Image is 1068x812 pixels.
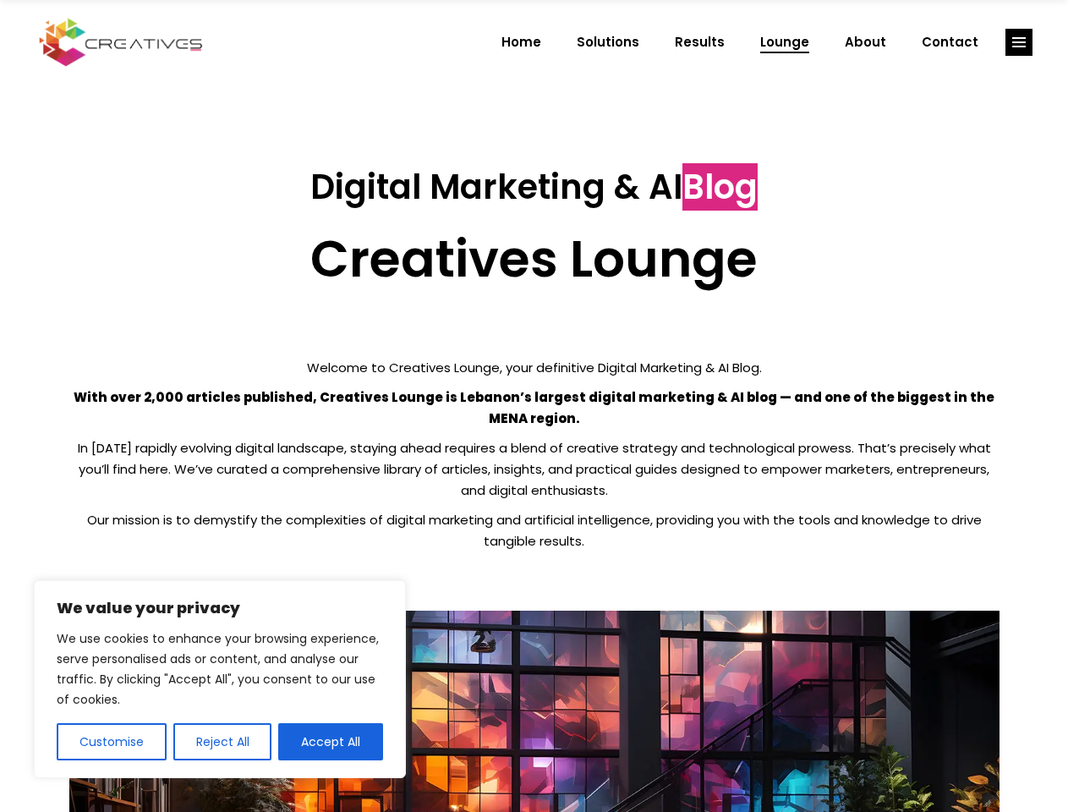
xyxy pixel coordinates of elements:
[69,228,1000,289] h2: Creatives Lounge
[845,20,886,64] span: About
[922,20,978,64] span: Contact
[675,20,725,64] span: Results
[501,20,541,64] span: Home
[278,723,383,760] button: Accept All
[69,167,1000,207] h3: Digital Marketing & AI
[827,20,904,64] a: About
[559,20,657,64] a: Solutions
[36,16,206,69] img: Creatives
[74,388,994,427] strong: With over 2,000 articles published, Creatives Lounge is Lebanon’s largest digital marketing & AI ...
[904,20,996,64] a: Contact
[34,580,406,778] div: We value your privacy
[657,20,742,64] a: Results
[577,20,639,64] span: Solutions
[69,437,1000,501] p: In [DATE] rapidly evolving digital landscape, staying ahead requires a blend of creative strategy...
[484,20,559,64] a: Home
[57,598,383,618] p: We value your privacy
[69,509,1000,551] p: Our mission is to demystify the complexities of digital marketing and artificial intelligence, pr...
[742,20,827,64] a: Lounge
[173,723,272,760] button: Reject All
[760,20,809,64] span: Lounge
[69,357,1000,378] p: Welcome to Creatives Lounge, your definitive Digital Marketing & AI Blog.
[57,628,383,710] p: We use cookies to enhance your browsing experience, serve personalised ads or content, and analys...
[1005,29,1032,56] a: link
[682,163,758,211] span: Blog
[57,723,167,760] button: Customise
